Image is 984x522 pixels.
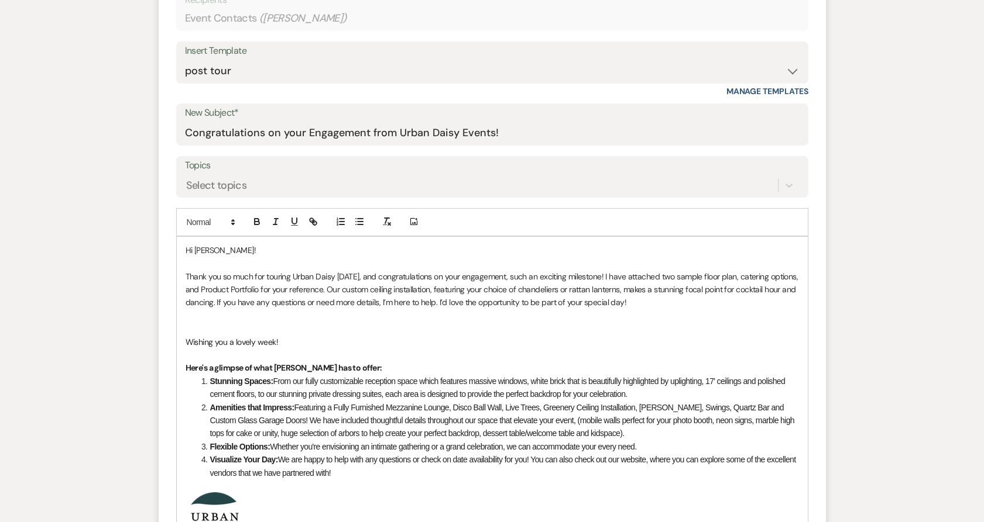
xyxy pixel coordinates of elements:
strong: Visualize Your Day: [210,455,278,464]
label: New Subject* [185,105,800,122]
p: Hi [PERSON_NAME]! [186,244,799,257]
div: Insert Template [185,43,800,60]
div: Event Contacts [185,7,800,30]
label: Topics [185,157,800,174]
strong: Flexible Options: [210,442,270,451]
span: From our fully customizable reception space which features massive windows, white brick that is b... [210,376,787,399]
span: We are happy to help with any questions or check on date availability for you! You can also check... [210,455,798,477]
span: Featuring a Fully Furnished Mezzanine Lounge, Disco Ball Wall, Live Trees, Greenery Ceiling Insta... [210,403,797,438]
strong: Amenities that Impress: [210,403,294,412]
span: Wishing you a lovely week! [186,337,278,347]
span: ( [PERSON_NAME] ) [259,11,347,26]
a: Manage Templates [726,86,808,96]
span: Whether you're envisioning an intimate gathering or a grand celebration, we can accommodate your ... [270,442,636,451]
div: Select topics [186,177,247,193]
strong: Stunning Spaces: [210,376,273,386]
strong: Here's a glimpse of what [PERSON_NAME] has to offer: [186,362,382,373]
p: Thank you so much for touring Urban Daisy [DATE], and congratulations on your engagement, such an... [186,270,799,309]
